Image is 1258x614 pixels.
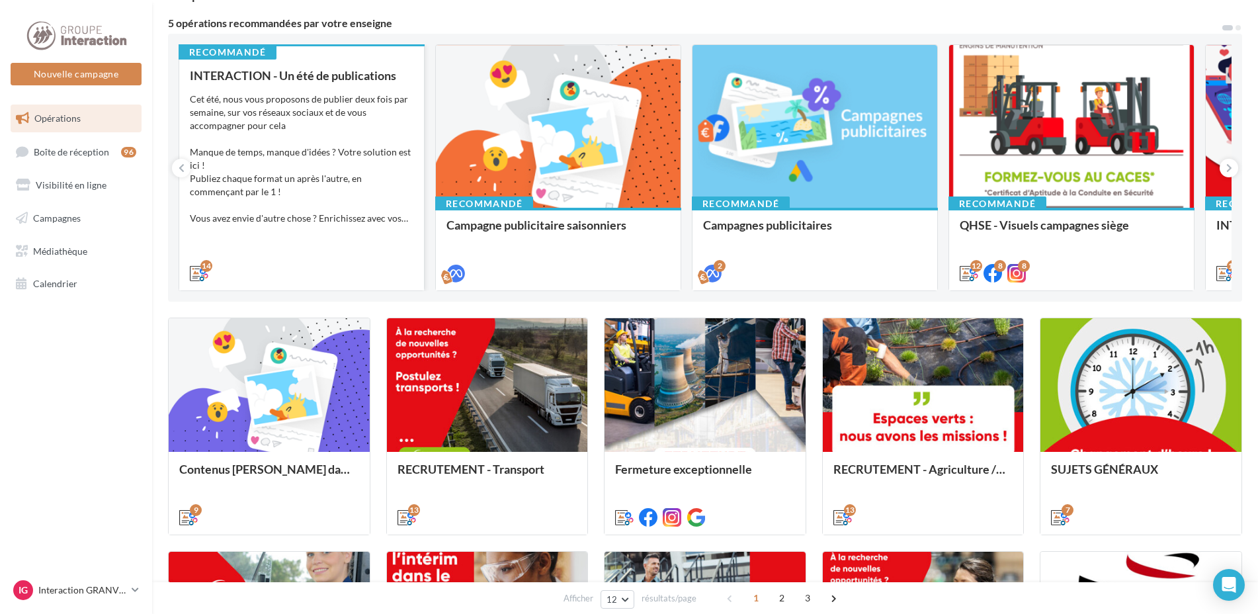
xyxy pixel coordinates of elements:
div: Recommandé [179,45,276,60]
a: Visibilité en ligne [8,171,144,199]
div: 5 opérations recommandées par votre enseigne [168,18,1221,28]
div: Campagnes publicitaires [703,218,927,245]
div: 2 [714,260,726,272]
span: 1 [745,588,767,609]
span: Visibilité en ligne [36,179,106,191]
button: 12 [601,590,634,609]
a: IG Interaction GRANVILLE [11,578,142,603]
a: Médiathèque [8,238,144,265]
div: Fermeture exceptionnelle [615,462,795,489]
div: 12 [1227,260,1239,272]
span: Boîte de réception [34,146,109,157]
div: 8 [994,260,1006,272]
p: Interaction GRANVILLE [38,584,126,597]
a: Boîte de réception96 [8,138,144,166]
span: Médiathèque [33,245,87,256]
div: 14 [200,260,212,272]
span: Campagnes [33,212,81,224]
div: QHSE - Visuels campagnes siège [960,218,1183,245]
div: SUJETS GÉNÉRAUX [1051,462,1231,489]
span: 3 [797,588,818,609]
div: INTERACTION - Un été de publications [190,69,413,82]
div: 13 [844,504,856,516]
div: 8 [1018,260,1030,272]
button: Nouvelle campagne [11,63,142,85]
div: RECRUTEMENT - Agriculture / Espaces verts [833,462,1013,489]
span: Opérations [34,112,81,124]
div: Cet été, nous vous proposons de publier deux fois par semaine, sur vos réseaux sociaux et de vous... [190,93,413,225]
span: IG [19,584,28,597]
a: Campagnes [8,204,144,232]
div: 13 [408,504,420,516]
div: Recommandé [948,197,1046,211]
span: Calendrier [33,278,77,289]
span: résultats/page [642,592,696,605]
a: Calendrier [8,270,144,298]
div: 7 [1062,504,1073,516]
a: Opérations [8,105,144,132]
div: Campagne publicitaire saisonniers [446,218,670,245]
div: Open Intercom Messenger [1213,569,1245,601]
div: 9 [190,504,202,516]
div: 12 [970,260,982,272]
div: RECRUTEMENT - Transport [398,462,577,489]
span: 12 [607,594,618,605]
div: Contenus [PERSON_NAME] dans un esprit estival [179,462,359,489]
div: Recommandé [435,197,533,211]
span: 2 [771,588,792,609]
div: Recommandé [692,197,790,211]
span: Afficher [564,592,593,605]
div: 96 [121,147,136,157]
